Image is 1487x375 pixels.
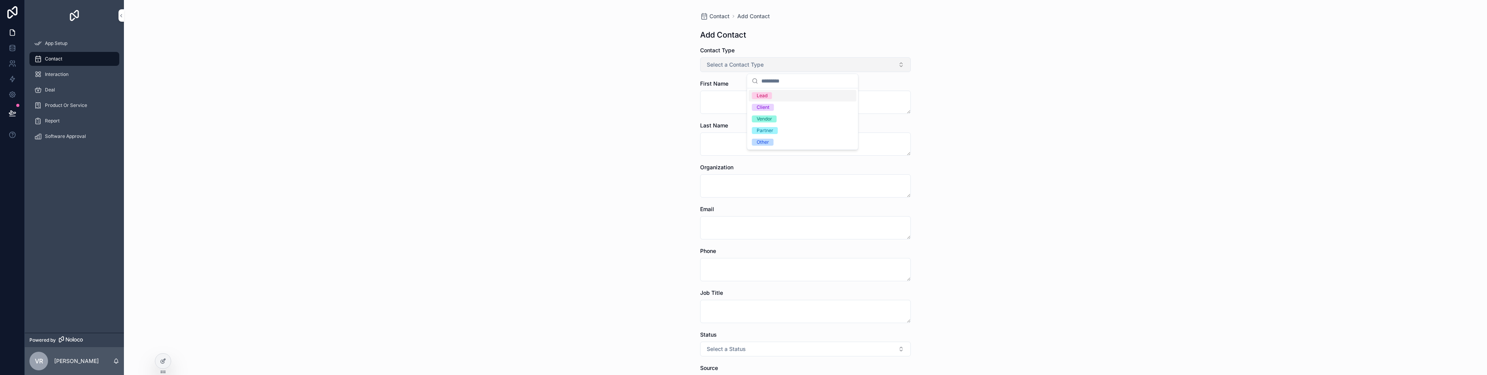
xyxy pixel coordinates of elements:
span: Deal [45,87,55,93]
img: App logo [68,9,81,22]
button: Select Button [700,57,911,72]
span: Last Name [700,122,728,129]
a: Contact [29,52,119,66]
span: App Setup [45,40,67,46]
p: [PERSON_NAME] [54,357,99,365]
a: App Setup [29,36,119,50]
span: Source [700,365,718,371]
span: Contact [45,56,62,62]
a: Powered by [25,333,124,347]
span: Select a Status [707,345,746,353]
a: Deal [29,83,119,97]
div: Other [757,139,769,146]
span: Software Approval [45,133,86,139]
span: Phone [700,248,716,254]
span: Interaction [45,71,69,77]
span: First Name [700,80,728,87]
span: Job Title [700,289,723,296]
div: Suggestions [747,88,858,150]
span: Contact [709,12,730,20]
div: Vendor [757,115,772,122]
h1: Add Contact [700,29,746,40]
span: Report [45,118,60,124]
div: Lead [757,92,768,99]
span: Status [700,331,717,338]
button: Select Button [700,342,911,356]
a: Add Contact [737,12,770,20]
span: Product Or Service [45,102,87,108]
div: scrollable content [25,31,124,153]
span: Select a Contact Type [707,61,764,69]
div: Client [757,104,769,111]
a: Software Approval [29,129,119,143]
span: Organization [700,164,733,170]
a: Contact [700,12,730,20]
span: VR [35,356,43,366]
div: Partner [757,127,773,134]
span: Contact Type [700,47,735,53]
span: Email [700,206,714,212]
a: Product Or Service [29,98,119,112]
span: Powered by [29,337,56,343]
a: Interaction [29,67,119,81]
a: Report [29,114,119,128]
